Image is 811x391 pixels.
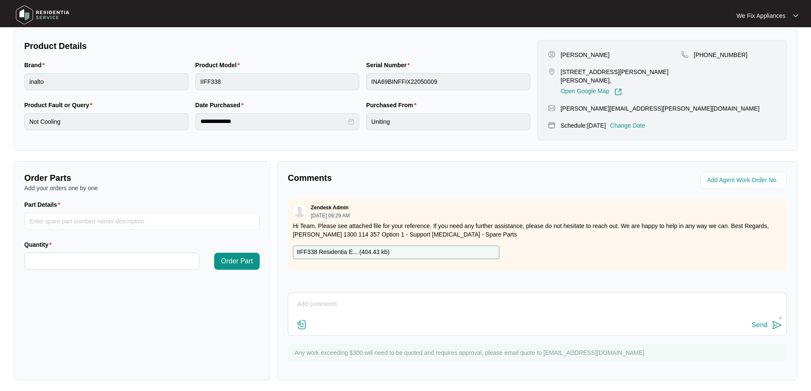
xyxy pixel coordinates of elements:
input: Date Purchased [201,117,347,126]
p: Zendesk Admin [311,204,349,211]
label: Date Purchased [195,101,247,109]
p: Any work exceeding $300 will need to be quoted and requires approval, please email quote to [EMAI... [295,348,782,357]
input: Add Agent Work Order No. [707,175,782,186]
input: Product Model [195,73,360,90]
input: Purchased From [366,113,530,130]
button: Send [752,320,782,331]
img: map-pin [548,121,556,129]
label: Product Model [195,61,244,69]
img: map-pin [548,68,556,75]
label: Quantity [24,240,55,249]
p: IIFF338 Residentia E... ( 404.43 kb ) [297,248,390,257]
p: Change Date [610,121,645,130]
p: [PERSON_NAME] [561,51,610,59]
img: map-pin [681,51,689,58]
div: Send [752,321,768,329]
label: Brand [24,61,48,69]
p: [DATE] 09:29 AM [311,213,350,218]
p: We Fix Appliances [736,11,785,20]
a: Open Google Map [561,88,622,96]
span: Order Part [221,256,253,266]
label: Product Fault or Query [24,101,96,109]
img: dropdown arrow [793,14,798,18]
p: Comments [288,172,531,184]
input: Part Details [24,213,260,230]
p: [STREET_ADDRESS][PERSON_NAME][PERSON_NAME], [561,68,681,85]
img: send-icon.svg [772,320,782,330]
p: Add your orders one by one [24,184,260,192]
input: Quantity [25,253,199,269]
img: user-pin [548,51,556,58]
p: Hi Team, Please see attached file for your reference. If you need any further assistance, please ... [293,222,782,239]
img: Link-External [614,88,622,96]
input: Serial Number [366,73,530,90]
img: user.svg [293,205,306,217]
img: map-pin [548,104,556,112]
label: Part Details [24,200,64,209]
label: Purchased From [366,101,420,109]
p: Product Details [24,40,530,52]
button: Order Part [214,253,260,270]
img: residentia service logo [13,2,72,28]
p: [PHONE_NUMBER] [694,51,748,59]
p: Schedule: [DATE] [561,121,606,130]
input: Brand [24,73,189,90]
label: Serial Number [366,61,413,69]
p: Order Parts [24,172,260,184]
img: file-attachment-doc.svg [297,320,307,330]
input: Product Fault or Query [24,113,189,130]
p: [PERSON_NAME][EMAIL_ADDRESS][PERSON_NAME][DOMAIN_NAME] [561,104,760,113]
